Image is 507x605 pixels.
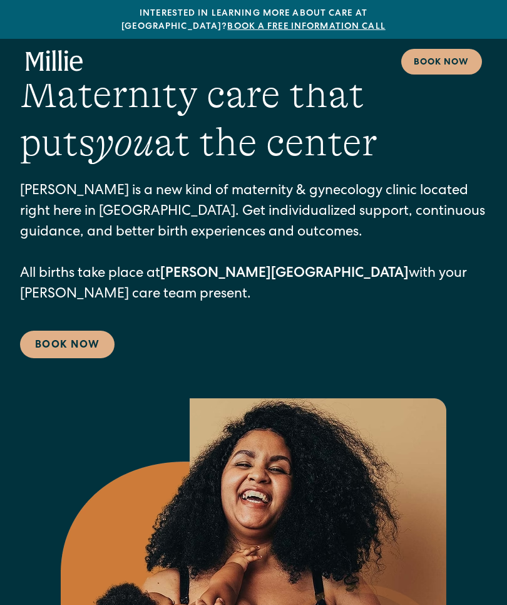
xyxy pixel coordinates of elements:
[95,120,154,165] em: you
[414,56,469,70] div: Book now
[401,49,482,75] a: Book now
[20,8,487,34] div: Interested in learning more about care at [GEOGRAPHIC_DATA]?
[20,70,487,167] h1: Maternity care that puts at the center
[227,23,385,31] a: Book a free information call
[20,331,115,358] a: Book Now
[26,50,83,73] a: home
[20,182,487,306] p: [PERSON_NAME] is a new kind of maternity & gynecology clinic located right here in [GEOGRAPHIC_DA...
[160,267,409,281] strong: [PERSON_NAME][GEOGRAPHIC_DATA]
